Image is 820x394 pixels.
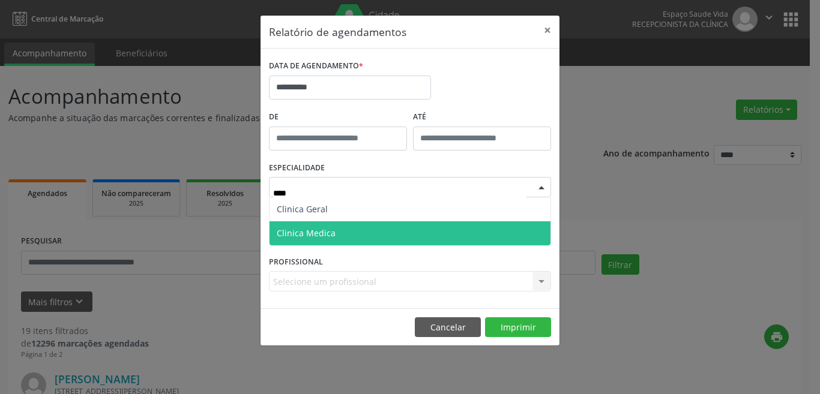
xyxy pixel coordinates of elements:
label: ESPECIALIDADE [269,159,325,178]
h5: Relatório de agendamentos [269,24,406,40]
span: Clinica Medica [277,227,336,239]
label: DATA DE AGENDAMENTO [269,57,363,76]
span: Clinica Geral [277,203,328,215]
button: Close [535,16,559,45]
label: PROFISSIONAL [269,252,323,271]
button: Cancelar [415,317,481,338]
label: ATÉ [413,108,551,127]
button: Imprimir [485,317,551,338]
label: De [269,108,407,127]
